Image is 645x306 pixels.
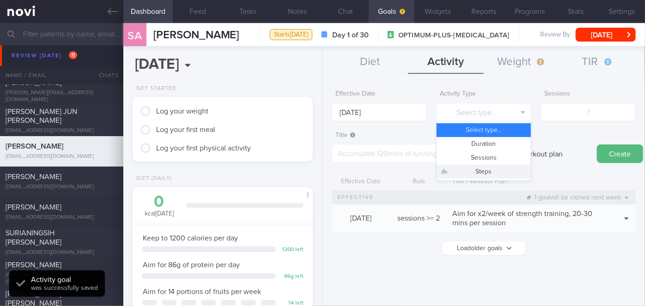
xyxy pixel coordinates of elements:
[541,103,636,121] input: 7
[437,137,531,151] button: Duration
[142,194,176,210] div: 0
[31,275,98,284] div: Activity goal
[280,273,304,280] div: 86 g left
[6,154,118,161] div: [EMAIL_ADDRESS][DOMAIN_NAME]
[332,103,427,121] input: Select...
[143,234,238,242] span: Keep to 1200 calories per day
[576,28,636,42] button: [DATE]
[6,79,61,86] span: [PERSON_NAME]
[544,90,632,98] label: Sessions
[270,29,312,41] div: Starts [DATE]
[523,191,633,204] div: 1 goal will be cloned next week
[540,31,570,39] span: Review By
[6,230,61,246] span: SURIANINGSIH [PERSON_NAME]
[31,285,98,291] span: was successfully saved
[335,132,355,138] span: Title
[6,108,77,125] span: [PERSON_NAME] JUN [PERSON_NAME]
[335,90,423,98] label: Effective Date
[6,90,118,103] div: [PERSON_NAME][EMAIL_ADDRESS][DOMAIN_NAME]
[117,18,152,53] div: SA
[398,31,509,40] span: OPTIMUM-PLUS-[MEDICAL_DATA]
[452,210,592,227] span: Aim for x2/week of strength training, 20-30 mins per session
[350,215,371,222] span: [DATE]
[442,241,525,255] button: Loadolder goals
[408,51,484,74] button: Activity
[6,62,118,69] div: [EMAIL_ADDRESS][DOMAIN_NAME]
[6,215,118,222] div: [EMAIL_ADDRESS][DOMAIN_NAME]
[440,90,528,98] label: Activity Type
[390,209,448,228] div: sessions >= 2
[6,52,30,59] span: Sharon1
[516,144,567,163] label: Workout plan
[332,173,390,191] div: Effective Date
[6,184,118,191] div: [EMAIL_ADDRESS][DOMAIN_NAME]
[133,85,176,92] div: Get Started
[332,30,369,40] strong: Day 1 of 30
[6,262,61,269] span: [PERSON_NAME]
[153,30,239,41] span: [PERSON_NAME]
[332,51,408,74] button: Diet
[437,123,531,137] button: Select type...
[133,175,172,182] div: Diet (Daily)
[436,103,531,121] button: Select type...
[484,51,560,74] button: Weight
[6,143,63,150] span: [PERSON_NAME]
[143,288,261,295] span: Aim for 14 portions of fruits per week
[448,173,603,191] div: Title / Workout Plan
[6,272,118,286] div: [PERSON_NAME][EMAIL_ADDRESS][PERSON_NAME][DOMAIN_NAME]
[6,204,61,211] span: [PERSON_NAME]
[597,144,643,163] button: Create
[560,51,635,74] button: TIR
[280,246,304,253] div: 1200 left
[6,174,61,181] span: [PERSON_NAME]
[390,173,448,191] div: Rule
[437,165,531,179] button: Steps
[6,250,118,257] div: [EMAIL_ADDRESS][DOMAIN_NAME]
[437,151,531,165] button: Sessions
[143,261,240,269] span: Aim for 86g of protein per day
[6,128,118,135] div: [EMAIL_ADDRESS][DOMAIN_NAME]
[142,194,176,218] div: kcal [DATE]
